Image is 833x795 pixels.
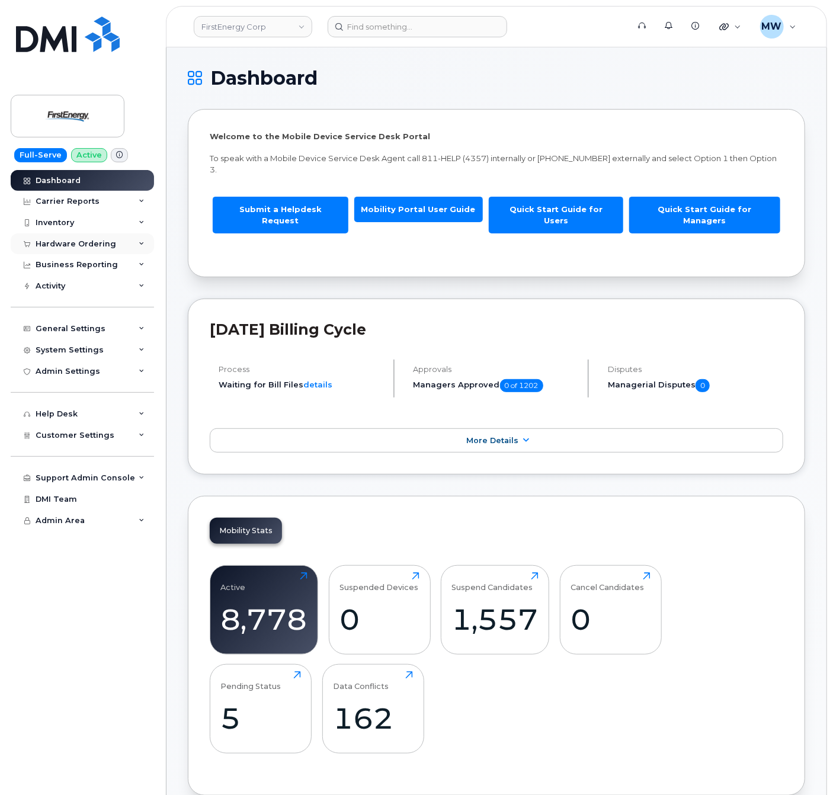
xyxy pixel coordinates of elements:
a: Active8,778 [221,572,307,648]
a: Suspended Devices0 [339,572,419,648]
a: details [303,380,332,389]
div: Cancel Candidates [571,572,644,592]
div: 162 [333,701,413,736]
li: Waiting for Bill Files [219,379,383,390]
h4: Approvals [414,365,578,374]
div: Active [221,572,246,592]
div: 8,778 [221,602,307,637]
h5: Managerial Disputes [608,379,783,392]
a: Quick Start Guide for Managers [629,197,780,233]
span: Dashboard [210,69,318,87]
div: 1,557 [452,602,539,637]
a: Pending Status5 [221,671,301,747]
p: To speak with a Mobile Device Service Desk Agent call 811-HELP (4357) internally or [PHONE_NUMBER... [210,153,783,175]
span: More Details [466,436,518,445]
h4: Disputes [608,365,783,374]
a: Quick Start Guide for Users [489,197,623,233]
a: Mobility Portal User Guide [354,197,483,222]
div: 0 [571,602,651,637]
div: Suspended Devices [339,572,418,592]
h4: Process [219,365,383,374]
a: Submit a Helpdesk Request [213,197,348,233]
div: Data Conflicts [333,671,389,691]
a: Cancel Candidates0 [571,572,651,648]
span: 0 of 1202 [500,379,543,392]
span: 0 [696,379,710,392]
a: Suspend Candidates1,557 [452,572,539,648]
h2: [DATE] Billing Cycle [210,320,783,338]
iframe: Messenger Launcher [781,743,824,786]
div: 5 [221,701,301,736]
a: Data Conflicts162 [333,671,413,747]
p: Welcome to the Mobile Device Service Desk Portal [210,131,783,142]
h5: Managers Approved [414,379,578,392]
div: Pending Status [221,671,281,691]
div: 0 [339,602,419,637]
div: Suspend Candidates [452,572,533,592]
